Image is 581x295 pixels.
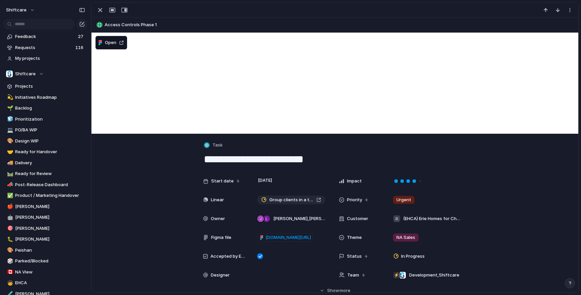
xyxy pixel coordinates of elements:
div: 🧊 [7,115,12,123]
div: 🎲 [7,257,12,265]
a: 🎨Peishan [3,245,87,255]
div: ✅Product / Marketing Handover [3,191,87,201]
span: shiftcare [6,7,27,13]
span: [PERSON_NAME] [15,214,85,221]
div: 🎨 [7,137,12,145]
button: 🛤️ [6,170,13,177]
span: Peishan [15,247,85,254]
span: Product / Marketing Handover [15,192,85,199]
span: Urgent [396,197,411,203]
div: 🧊Prioritization [3,114,87,124]
a: Feedback27 [3,32,87,42]
span: Shiftcare [15,71,36,77]
span: Delivery [15,160,85,166]
button: 🎯 [6,225,13,232]
div: 🤝 [7,148,12,156]
a: 🤖[PERSON_NAME] [3,212,87,222]
span: Design WIP [15,138,85,144]
div: 🤖 [7,214,12,221]
span: Impact [347,178,362,184]
span: Initiatives Roadmap [15,94,85,101]
span: 116 [75,44,85,51]
a: 🎨Design WIP [3,136,87,146]
button: Open [95,36,127,49]
a: 🧒EHCA [3,278,87,288]
span: Open [105,39,116,46]
span: Ready for Handover [15,149,85,155]
div: ✅ [7,192,12,200]
span: Team [347,272,359,279]
span: Group clients in a team [269,197,314,203]
div: 🤝Ready for Handover [3,147,87,157]
span: Owner [211,215,225,222]
span: Status [347,253,362,260]
button: 💫 [6,94,13,101]
div: 💻 [7,126,12,134]
a: My projects [3,53,87,64]
div: 🎯[PERSON_NAME] [3,223,87,234]
div: 🍎 [7,203,12,210]
span: Development , Shiftcare [409,272,459,279]
span: [PERSON_NAME] , [PERSON_NAME] [273,215,325,222]
span: Start date [211,178,234,184]
div: 🎨 [7,246,12,254]
span: NA Sales [396,234,415,241]
span: [PERSON_NAME] [15,236,85,243]
a: 🚚Delivery [3,158,87,168]
span: more [340,287,350,294]
button: 🤖 [6,214,13,221]
a: [DOMAIN_NAME][URL] [257,233,313,242]
button: 🍎 [6,203,13,210]
a: 🍎[PERSON_NAME] [3,202,87,212]
button: 🚚 [6,160,13,166]
span: 27 [78,33,85,40]
button: 🎲 [6,258,13,264]
div: 💫Initiatives Roadmap [3,92,87,102]
a: 🐛[PERSON_NAME] [3,234,87,244]
button: Access Controls Phase 1 [94,19,575,30]
button: ✅ [6,192,13,199]
div: 🛤️ [7,170,12,178]
span: Backlog [15,105,85,112]
span: Post-Release Dashboard [15,181,85,188]
span: Prioritization [15,116,85,123]
button: Task [202,140,225,150]
a: 💻PO/BA WIP [3,125,87,135]
span: My projects [15,55,85,62]
span: Parked/Blocked [15,258,85,264]
span: NA View [15,269,85,276]
span: Priority [347,197,362,203]
div: 🎯 [7,224,12,232]
button: 🧊 [6,116,13,123]
span: Projects [15,83,85,90]
div: 🌱 [7,104,12,112]
a: Requests116 [3,43,87,53]
span: In Progress [401,253,425,260]
a: 📣Post-Release Dashboard [3,180,87,190]
span: [PERSON_NAME] [15,203,85,210]
div: 💫 [7,93,12,101]
span: [PERSON_NAME] [15,225,85,232]
a: 🎲Parked/Blocked [3,256,87,266]
button: Shiftcare [3,69,87,79]
button: 🧒 [6,280,13,286]
span: Figma file [211,234,231,241]
span: Designer [211,272,230,279]
a: 🛤️Ready for Review [3,169,87,179]
span: Task [212,142,223,149]
span: Ready for Review [15,170,85,177]
span: (EHCA) Erie Homes for Children and Adults [403,215,461,222]
span: Show [327,287,339,294]
a: 🌱Backlog [3,103,87,113]
a: 🇨🇦NA View [3,267,87,277]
